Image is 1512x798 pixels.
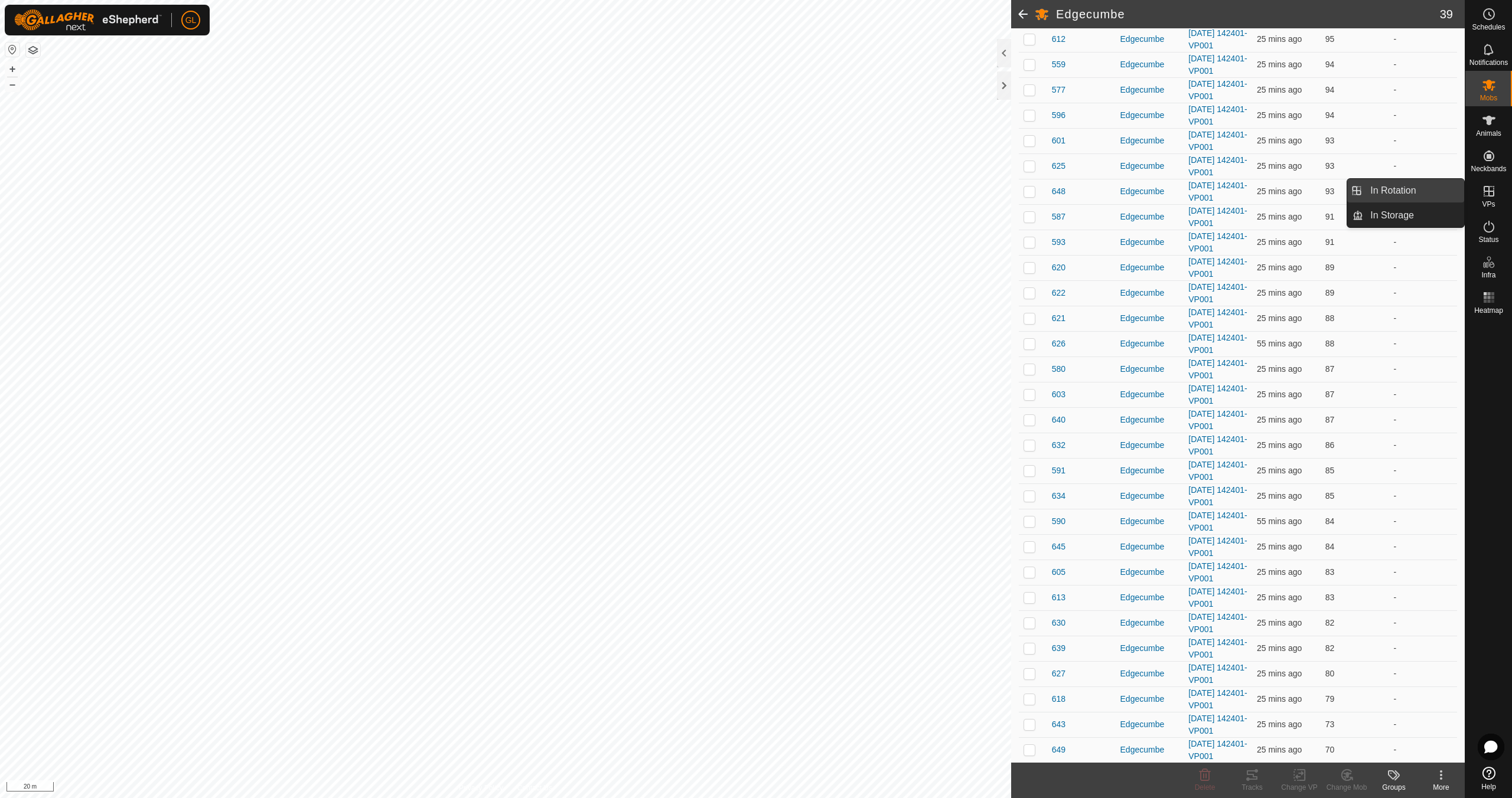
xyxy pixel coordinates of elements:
td: - [1389,458,1457,483]
span: 25 Aug 2025, 12:07 pm [1257,364,1302,374]
a: [DATE] 142401-VP001 [1188,637,1247,659]
span: 93 [1325,136,1335,145]
span: 25 Aug 2025, 12:07 pm [1257,237,1302,247]
td: - [1389,610,1457,636]
td: - [1389,433,1457,458]
span: 559 [1052,58,1065,71]
a: [DATE] 142401-VP001 [1188,409,1247,431]
span: Neckbands [1471,165,1506,172]
td: - [1389,382,1457,407]
td: - [1389,306,1457,331]
div: Edgecumbe [1120,744,1179,756]
a: Privacy Policy [459,783,503,793]
span: 85 [1325,466,1335,475]
span: 593 [1052,236,1065,248]
span: Delete [1195,783,1216,792]
td: - [1389,509,1457,534]
span: 649 [1052,744,1065,756]
span: Schedules [1472,24,1505,31]
span: 25 Aug 2025, 12:07 pm [1257,694,1302,704]
td: - [1389,27,1457,52]
a: [DATE] 142401-VP001 [1188,79,1247,101]
img: Gallagher Logo [14,9,162,31]
a: [DATE] 142401-VP001 [1188,739,1247,761]
a: [DATE] 142401-VP001 [1188,206,1247,228]
a: [DATE] 142401-VP001 [1188,714,1247,735]
a: [DATE] 142401-VP001 [1188,130,1247,152]
span: 25 Aug 2025, 12:07 pm [1257,313,1302,323]
a: [DATE] 142401-VP001 [1188,485,1247,507]
span: 577 [1052,84,1065,96]
span: 591 [1052,465,1065,477]
td: - [1389,52,1457,77]
span: 82 [1325,618,1335,627]
span: 25 Aug 2025, 12:06 pm [1257,85,1302,94]
div: Edgecumbe [1120,211,1179,223]
a: [DATE] 142401-VP001 [1188,257,1247,279]
div: Edgecumbe [1120,515,1179,528]
a: [DATE] 142401-VP001 [1188,688,1247,710]
span: 25 Aug 2025, 12:07 pm [1257,288,1302,297]
a: [DATE] 142401-VP001 [1188,54,1247,76]
span: 620 [1052,261,1065,274]
span: 632 [1052,439,1065,452]
span: 25 Aug 2025, 12:06 pm [1257,60,1302,69]
span: 84 [1325,516,1335,526]
div: Edgecumbe [1120,33,1179,45]
a: [DATE] 142401-VP001 [1188,333,1247,355]
span: 25 Aug 2025, 12:06 pm [1257,593,1302,602]
span: 25 Aug 2025, 12:07 pm [1257,110,1302,120]
a: [DATE] 142401-VP001 [1188,587,1247,609]
span: 79 [1325,694,1335,704]
span: 80 [1325,669,1335,678]
div: Edgecumbe [1120,465,1179,477]
span: 93 [1325,187,1335,196]
span: 25 Aug 2025, 11:36 am [1257,339,1302,348]
span: 25 Aug 2025, 12:07 pm [1257,542,1302,551]
div: Edgecumbe [1120,566,1179,578]
span: 25 Aug 2025, 12:07 pm [1257,34,1302,44]
div: Groups [1370,782,1417,793]
div: Edgecumbe [1120,58,1179,71]
span: 634 [1052,490,1065,502]
td: - [1389,585,1457,610]
a: [DATE] 142401-VP001 [1188,460,1247,482]
a: [DATE] 142401-VP001 [1188,663,1247,685]
td: - [1389,661,1457,686]
span: 25 Aug 2025, 12:07 pm [1257,136,1302,145]
span: 94 [1325,85,1335,94]
a: [DATE] 142401-VP001 [1188,358,1247,380]
div: Edgecumbe [1120,642,1179,655]
a: [DATE] 142401-VP001 [1188,231,1247,253]
span: 648 [1052,185,1065,198]
a: [DATE] 142401-VP001 [1188,434,1247,456]
span: Heatmap [1474,307,1503,314]
span: 89 [1325,288,1335,297]
span: 25 Aug 2025, 12:07 pm [1257,212,1302,221]
li: In Rotation [1347,179,1464,202]
span: VPs [1482,201,1495,208]
button: + [5,62,19,76]
span: 587 [1052,211,1065,223]
span: 84 [1325,542,1335,551]
li: In Storage [1347,204,1464,227]
span: 87 [1325,415,1335,424]
td: - [1389,407,1457,433]
a: In Storage [1363,204,1464,227]
span: 88 [1325,339,1335,348]
span: 88 [1325,313,1335,323]
span: 640 [1052,414,1065,426]
div: Edgecumbe [1120,261,1179,274]
div: Edgecumbe [1120,591,1179,604]
span: 25 Aug 2025, 12:07 pm [1257,719,1302,729]
div: More [1417,782,1465,793]
span: Animals [1476,130,1501,137]
td: - [1389,153,1457,179]
span: 625 [1052,160,1065,172]
span: 25 Aug 2025, 12:06 pm [1257,669,1302,678]
span: 25 Aug 2025, 12:06 pm [1257,466,1302,475]
td: - [1389,357,1457,382]
div: Edgecumbe [1120,135,1179,147]
span: Mobs [1480,94,1497,102]
a: [DATE] 142401-VP001 [1188,104,1247,126]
